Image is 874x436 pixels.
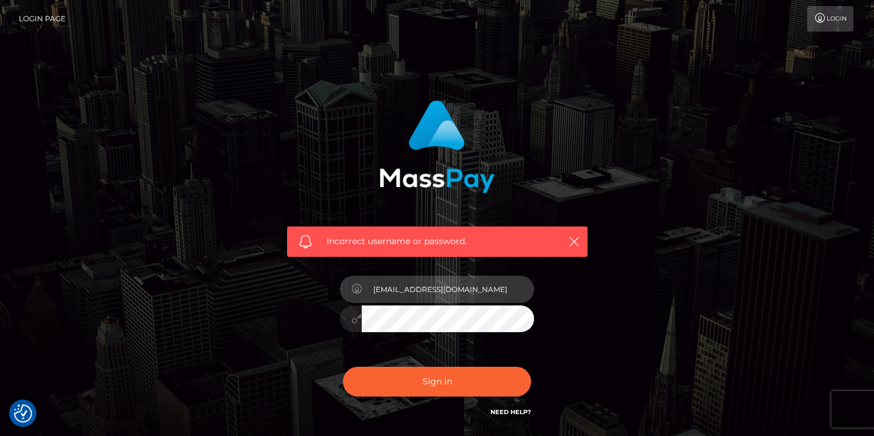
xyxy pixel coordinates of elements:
[19,6,66,32] a: Login Page
[14,404,32,423] button: Consent Preferences
[490,408,531,416] a: Need Help?
[14,404,32,423] img: Revisit consent button
[807,6,853,32] a: Login
[379,100,495,193] img: MassPay Login
[362,276,534,303] input: Username...
[343,367,531,397] button: Sign in
[327,235,548,248] span: Incorrect username or password.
